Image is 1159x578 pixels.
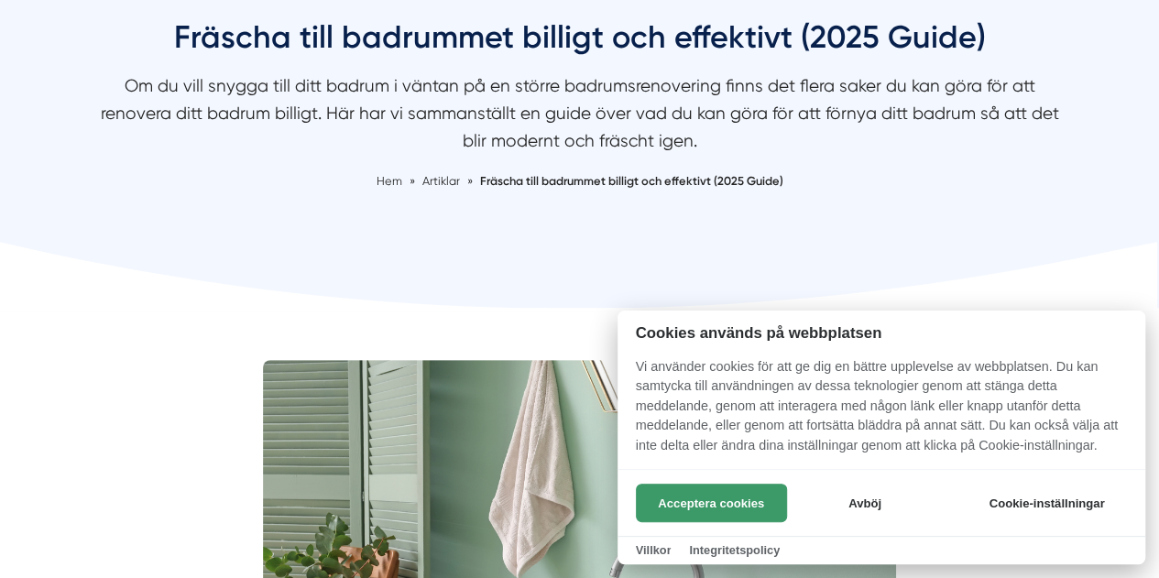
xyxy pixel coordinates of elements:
[792,484,937,522] button: Avböj
[636,484,787,522] button: Acceptera cookies
[618,357,1145,469] p: Vi använder cookies för att ge dig en bättre upplevelse av webbplatsen. Du kan samtycka till anvä...
[636,543,672,557] a: Villkor
[689,543,780,557] a: Integritetspolicy
[967,484,1127,522] button: Cookie-inställningar
[618,324,1145,342] h2: Cookies används på webbplatsen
